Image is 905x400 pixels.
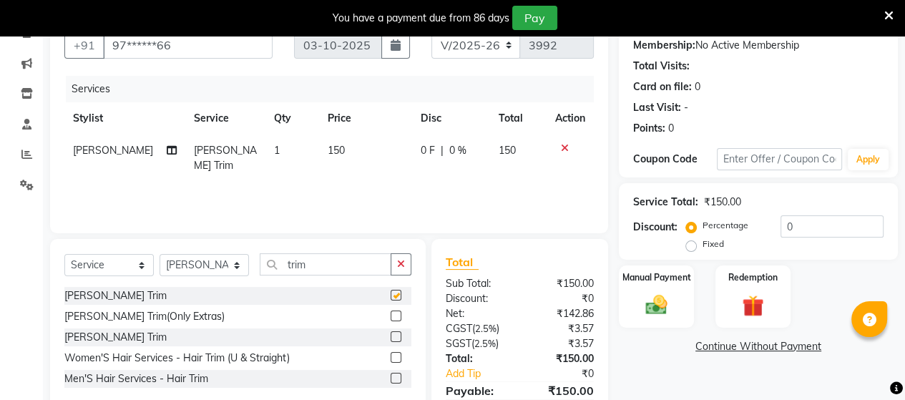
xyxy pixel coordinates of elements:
[519,336,605,351] div: ₹3.57
[668,121,674,136] div: 0
[512,6,557,30] button: Pay
[73,144,153,157] span: [PERSON_NAME]
[633,59,690,74] div: Total Visits:
[446,322,472,335] span: CGST
[695,79,700,94] div: 0
[64,371,208,386] div: Men'S Hair Services - Hair Trim
[474,338,496,349] span: 2.5%
[435,276,520,291] div: Sub Total:
[519,321,605,336] div: ₹3.57
[519,351,605,366] div: ₹150.00
[622,271,691,284] label: Manual Payment
[489,102,547,135] th: Total
[547,102,594,135] th: Action
[265,102,319,135] th: Qty
[441,143,444,158] span: |
[519,306,605,321] div: ₹142.86
[435,291,520,306] div: Discount:
[435,382,520,399] div: Payable:
[498,144,515,157] span: 150
[185,102,265,135] th: Service
[333,11,509,26] div: You have a payment due from 86 days
[633,220,677,235] div: Discount:
[475,323,496,334] span: 2.5%
[622,339,895,354] a: Continue Without Payment
[633,195,698,210] div: Service Total:
[435,321,520,336] div: ( )
[260,253,391,275] input: Search or Scan
[684,100,688,115] div: -
[703,219,748,232] label: Percentage
[412,102,489,135] th: Disc
[435,306,520,321] div: Net:
[633,152,717,167] div: Coupon Code
[633,38,884,53] div: No Active Membership
[633,79,692,94] div: Card on file:
[274,144,280,157] span: 1
[64,351,290,366] div: Women'S Hair Services - Hair Trim (U & Straight)
[519,382,605,399] div: ₹150.00
[639,293,674,318] img: _cash.svg
[717,148,842,170] input: Enter Offer / Coupon Code
[103,31,273,59] input: Search by Name/Mobile/Email/Code
[848,149,889,170] button: Apply
[435,351,520,366] div: Total:
[735,293,771,319] img: _gift.svg
[64,288,167,303] div: [PERSON_NAME] Trim
[435,336,520,351] div: ( )
[534,366,605,381] div: ₹0
[703,238,724,250] label: Fixed
[319,102,412,135] th: Price
[328,144,345,157] span: 150
[704,195,741,210] div: ₹150.00
[633,121,665,136] div: Points:
[728,271,778,284] label: Redemption
[64,102,185,135] th: Stylist
[633,100,681,115] div: Last Visit:
[519,291,605,306] div: ₹0
[446,337,471,350] span: SGST
[519,276,605,291] div: ₹150.00
[64,309,225,324] div: [PERSON_NAME] Trim(Only Extras)
[449,143,466,158] span: 0 %
[435,366,534,381] a: Add Tip
[64,31,104,59] button: +91
[64,330,167,345] div: [PERSON_NAME] Trim
[446,255,479,270] span: Total
[66,76,605,102] div: Services
[194,144,257,172] span: [PERSON_NAME] Trim
[421,143,435,158] span: 0 F
[633,38,695,53] div: Membership:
